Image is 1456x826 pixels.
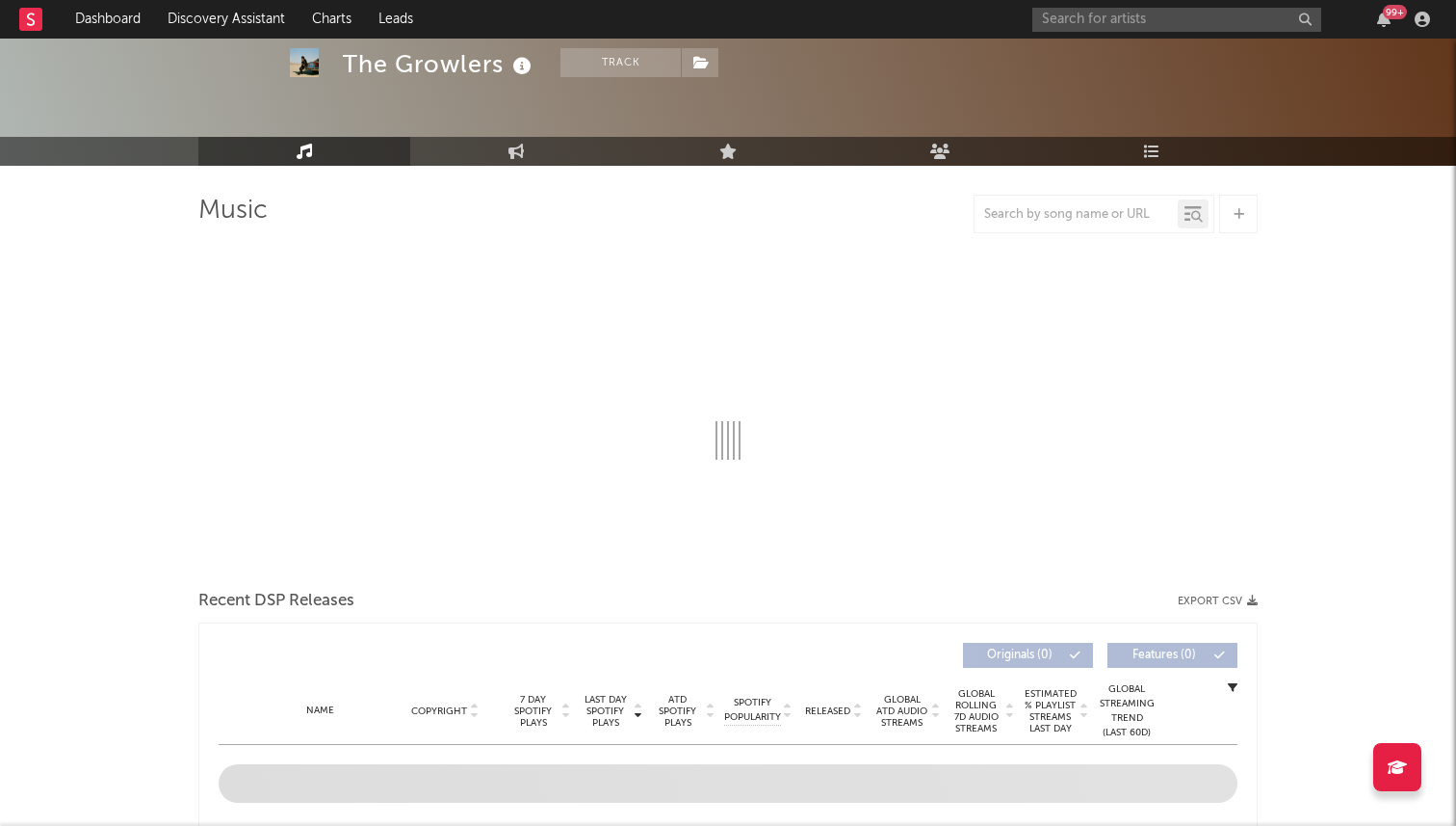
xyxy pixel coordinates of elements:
span: Released [805,706,850,717]
span: Recent DSP Releases [198,590,354,613]
span: Copyright [411,706,467,717]
span: Global Rolling 7D Audio Streams [949,688,1002,734]
span: Estimated % Playlist Streams Last Day [1024,688,1077,734]
div: 99 + [1383,5,1407,19]
button: Features(0) [1107,643,1237,668]
input: Search by song name or URL [975,207,1178,223]
span: Spotify Popularity [724,696,781,725]
input: Search for artists [1032,8,1321,32]
span: Last Day Spotify Plays [580,694,631,729]
button: Export CSV [1178,596,1258,607]
div: Global Streaming Trend (Last 60D) [1098,682,1156,740]
div: The Growlers [343,48,536,80]
div: Name [257,704,383,718]
span: Originals ( 0 ) [975,650,1064,661]
button: Originals(0) [963,643,1093,668]
button: Track [560,48,681,77]
span: Global ATD Audio Streams [875,694,928,729]
button: 99+ [1377,12,1391,27]
span: ATD Spotify Plays [652,694,703,729]
span: Features ( 0 ) [1120,650,1209,661]
span: 7 Day Spotify Plays [507,694,559,729]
